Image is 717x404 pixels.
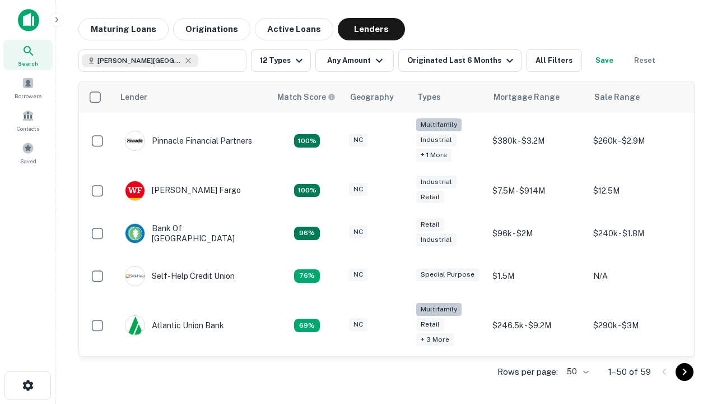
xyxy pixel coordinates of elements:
span: Contacts [17,124,39,133]
div: Matching Properties: 15, hasApolloMatch: undefined [294,184,320,198]
div: 50 [562,364,590,380]
button: Lenders [338,18,405,40]
div: Bank Of [GEOGRAPHIC_DATA] [125,223,259,244]
a: Borrowers [3,72,53,103]
div: Special Purpose [416,268,479,281]
div: Retail [416,191,444,204]
a: Contacts [3,105,53,135]
button: Reset [627,49,663,72]
span: Saved [20,157,36,166]
div: Pinnacle Financial Partners [125,131,252,151]
div: Multifamily [416,303,462,316]
div: Multifamily [416,118,462,131]
h6: Match Score [277,91,333,103]
div: Self-help Credit Union [125,266,235,286]
td: $96k - $2M [487,212,588,255]
th: Sale Range [588,81,688,113]
td: $240k - $1.8M [588,212,688,255]
td: $260k - $2.9M [588,113,688,169]
div: Originated Last 6 Months [407,54,516,67]
div: Industrial [416,134,457,146]
span: Search [18,59,38,68]
p: 1–50 of 59 [608,365,651,379]
div: Mortgage Range [493,90,560,104]
th: Lender [114,81,271,113]
button: All Filters [526,49,582,72]
div: NC [349,134,367,146]
button: Originations [173,18,250,40]
a: Search [3,40,53,70]
th: Mortgage Range [487,81,588,113]
td: $7.5M - $914M [487,169,588,212]
button: Go to next page [676,363,693,381]
th: Types [411,81,487,113]
div: Lender [120,90,147,104]
div: Retail [416,318,444,331]
iframe: Chat Widget [661,314,717,368]
div: Geography [350,90,394,104]
div: NC [349,226,367,238]
img: picture [125,267,145,286]
img: picture [125,181,145,200]
td: $246.5k - $9.2M [487,297,588,354]
button: Originated Last 6 Months [398,49,522,72]
img: picture [125,316,145,335]
a: Saved [3,137,53,168]
span: [PERSON_NAME][GEOGRAPHIC_DATA], [GEOGRAPHIC_DATA] [97,56,181,66]
th: Geography [343,81,411,113]
button: Active Loans [255,18,333,40]
img: picture [125,224,145,243]
div: Atlantic Union Bank [125,315,224,336]
button: 12 Types [251,49,311,72]
button: Maturing Loans [78,18,169,40]
div: NC [349,268,367,281]
div: + 1 more [416,149,451,162]
div: Matching Properties: 11, hasApolloMatch: undefined [294,269,320,283]
div: [PERSON_NAME] Fargo [125,181,241,201]
button: Any Amount [315,49,394,72]
img: picture [125,131,145,150]
td: $380k - $3.2M [487,113,588,169]
div: NC [349,183,367,196]
td: $12.5M [588,169,688,212]
th: Capitalize uses an advanced AI algorithm to match your search with the best lender. The match sco... [271,81,343,113]
span: Borrowers [15,91,41,100]
div: Industrial [416,176,457,189]
button: Save your search to get updates of matches that match your search criteria. [586,49,622,72]
div: Types [417,90,441,104]
td: $290k - $3M [588,297,688,354]
div: + 3 more [416,333,454,346]
div: Matching Properties: 10, hasApolloMatch: undefined [294,319,320,332]
td: N/A [588,255,688,297]
div: Retail [416,218,444,231]
div: Industrial [416,233,457,246]
div: Matching Properties: 14, hasApolloMatch: undefined [294,227,320,240]
td: $1.5M [487,255,588,297]
img: capitalize-icon.png [18,9,39,31]
div: Sale Range [594,90,640,104]
div: NC [349,318,367,331]
p: Rows per page: [497,365,558,379]
div: Capitalize uses an advanced AI algorithm to match your search with the best lender. The match sco... [277,91,336,103]
div: Matching Properties: 26, hasApolloMatch: undefined [294,134,320,148]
